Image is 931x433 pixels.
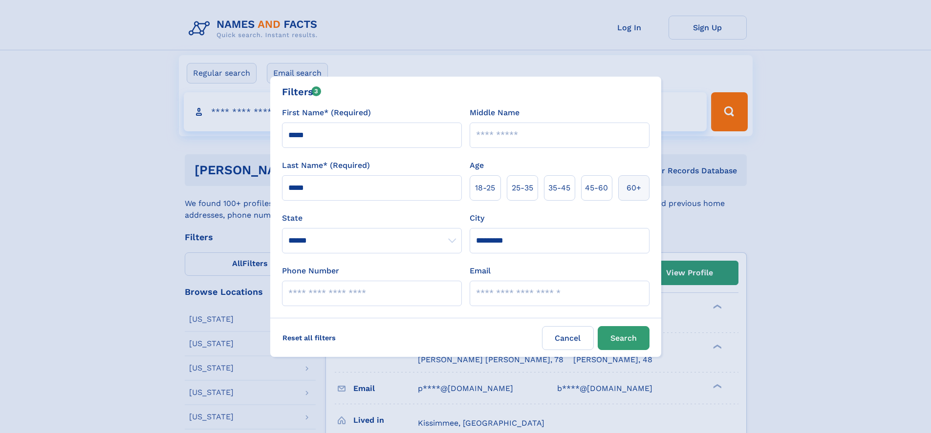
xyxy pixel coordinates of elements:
label: Cancel [542,326,594,350]
label: City [470,212,484,224]
span: 35‑45 [548,182,570,194]
label: State [282,212,462,224]
button: Search [598,326,650,350]
label: Email [470,265,491,277]
div: Filters [282,84,322,99]
span: 60+ [627,182,641,194]
label: Last Name* (Required) [282,160,370,171]
label: Phone Number [282,265,339,277]
label: Middle Name [470,107,520,119]
span: 25‑35 [512,182,533,194]
label: First Name* (Required) [282,107,371,119]
label: Age [470,160,484,171]
span: 45‑60 [585,182,608,194]
span: 18‑25 [475,182,495,194]
label: Reset all filters [276,326,342,350]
